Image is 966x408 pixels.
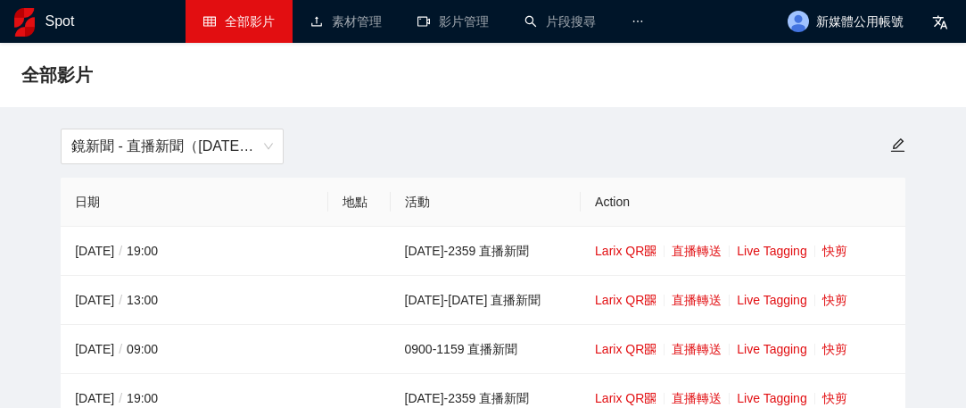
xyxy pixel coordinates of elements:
[788,11,809,32] img: avatar
[644,343,656,355] span: qrcode
[644,294,656,306] span: qrcode
[114,293,127,307] span: /
[595,342,656,356] a: Larix QR
[71,129,273,163] span: 鏡新聞 - 直播新聞（2025-2027）
[203,15,216,28] span: table
[61,325,328,374] td: [DATE] 09:00
[595,391,656,405] a: Larix QR
[391,227,582,276] td: [DATE]-2359 直播新聞
[391,276,582,325] td: [DATE]-[DATE] 直播新聞
[737,244,806,258] a: Live Tagging
[672,293,722,307] a: 直播轉送
[417,14,489,29] a: video-camera影片管理
[391,178,582,227] th: 活動
[890,137,905,153] span: edit
[644,392,656,404] span: qrcode
[114,244,127,258] span: /
[61,276,328,325] td: [DATE] 13:00
[114,342,127,356] span: /
[391,325,582,374] td: 0900-1159 直播新聞
[822,293,847,307] a: 快剪
[644,245,656,257] span: qrcode
[114,391,127,405] span: /
[595,244,656,258] a: Larix QR
[672,244,722,258] a: 直播轉送
[581,178,905,227] th: Action
[310,14,382,29] a: upload素材管理
[737,391,806,405] a: Live Tagging
[225,14,275,29] span: 全部影片
[822,342,847,356] a: 快剪
[632,15,644,28] span: ellipsis
[672,342,722,356] a: 直播轉送
[524,14,596,29] a: search片段搜尋
[328,178,390,227] th: 地點
[737,342,806,356] a: Live Tagging
[21,61,93,89] span: 全部影片
[595,293,656,307] a: Larix QR
[672,391,722,405] a: 直播轉送
[822,391,847,405] a: 快剪
[61,178,328,227] th: 日期
[737,293,806,307] a: Live Tagging
[14,8,35,37] img: logo
[822,244,847,258] a: 快剪
[61,227,328,276] td: [DATE] 19:00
